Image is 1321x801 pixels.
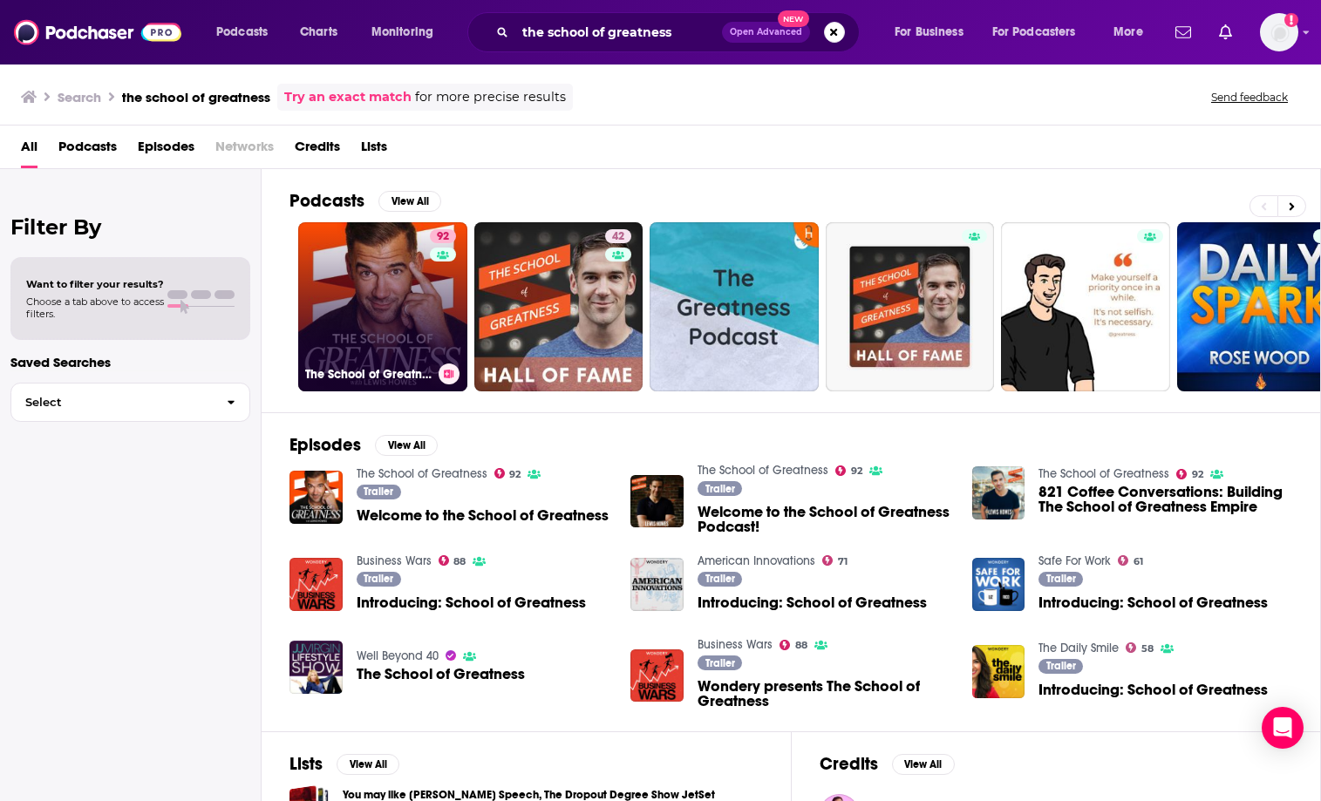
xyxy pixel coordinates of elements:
[58,89,101,105] h3: Search
[289,558,343,611] img: Introducing: School of Greatness
[204,18,290,46] button: open menu
[972,558,1025,611] img: Introducing: School of Greatness
[357,595,586,610] a: Introducing: School of Greatness
[698,505,951,534] a: Welcome to the School of Greatness Podcast!
[515,18,722,46] input: Search podcasts, credits, & more...
[1141,645,1154,653] span: 58
[780,640,807,650] a: 88
[630,475,684,528] img: Welcome to the School of Greatness Podcast!
[698,679,951,709] a: Wondery presents The School of Greatness
[698,463,828,478] a: The School of Greatness
[453,558,466,566] span: 88
[371,20,433,44] span: Monitoring
[289,753,323,775] h2: Lists
[439,555,466,566] a: 88
[1038,682,1268,697] a: Introducing: School of Greatness
[1038,595,1268,610] a: Introducing: School of Greatness
[1038,466,1169,481] a: The School of Greatness
[972,645,1025,698] img: Introducing: School of Greatness
[630,558,684,611] img: Introducing: School of Greatness
[722,22,810,43] button: Open AdvancedNew
[375,435,438,456] button: View All
[289,434,438,456] a: EpisodesView All
[364,486,393,497] span: Trailer
[415,87,566,107] span: for more precise results
[1038,553,1111,568] a: Safe For Work
[778,10,809,27] span: New
[289,471,343,524] img: Welcome to the School of Greatness
[359,18,456,46] button: open menu
[835,465,862,476] a: 92
[705,658,735,669] span: Trailer
[705,574,735,584] span: Trailer
[1113,20,1143,44] span: More
[58,132,117,168] a: Podcasts
[216,20,268,44] span: Podcasts
[361,132,387,168] span: Lists
[1260,13,1298,51] button: Show profile menu
[509,471,521,479] span: 92
[215,132,274,168] span: Networks
[337,754,399,775] button: View All
[378,191,441,212] button: View All
[838,558,848,566] span: 71
[1206,90,1293,105] button: Send feedback
[822,555,848,566] a: 71
[14,16,181,49] a: Podchaser - Follow, Share and Rate Podcasts
[357,466,487,481] a: The School of Greatness
[10,383,250,422] button: Select
[1134,558,1143,566] span: 61
[305,367,432,382] h3: The School of Greatness
[1260,13,1298,51] img: User Profile
[289,641,343,694] a: The School of Greatness
[10,214,250,240] h2: Filter By
[892,754,955,775] button: View All
[289,434,361,456] h2: Episodes
[851,467,862,475] span: 92
[1176,469,1203,479] a: 92
[612,228,624,246] span: 42
[289,190,441,212] a: PodcastsView All
[1212,17,1239,47] a: Show notifications dropdown
[295,132,340,168] a: Credits
[972,466,1025,519] img: 821 Coffee Conversations: Building The School of Greatness Empire
[630,649,684,703] img: Wondery presents The School of Greatness
[494,468,521,479] a: 92
[298,222,467,391] a: 92The School of Greatness
[357,508,609,523] a: Welcome to the School of Greatness
[26,278,164,290] span: Want to filter your results?
[474,222,643,391] a: 42
[289,190,364,212] h2: Podcasts
[289,753,399,775] a: ListsView All
[1046,661,1076,671] span: Trailer
[981,18,1101,46] button: open menu
[698,595,927,610] a: Introducing: School of Greatness
[1118,555,1143,566] a: 61
[795,641,807,649] span: 88
[1038,641,1119,655] a: The Daily Smile
[1126,642,1154,653] a: 58
[820,753,955,775] a: CreditsView All
[1260,13,1298,51] span: Logged in as Isla
[21,132,37,168] a: All
[698,637,773,652] a: Business Wars
[138,132,194,168] a: Episodes
[289,18,348,46] a: Charts
[705,484,735,494] span: Trailer
[437,228,449,246] span: 92
[1038,485,1292,514] a: 821 Coffee Conversations: Building The School of Greatness Empire
[430,229,456,243] a: 92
